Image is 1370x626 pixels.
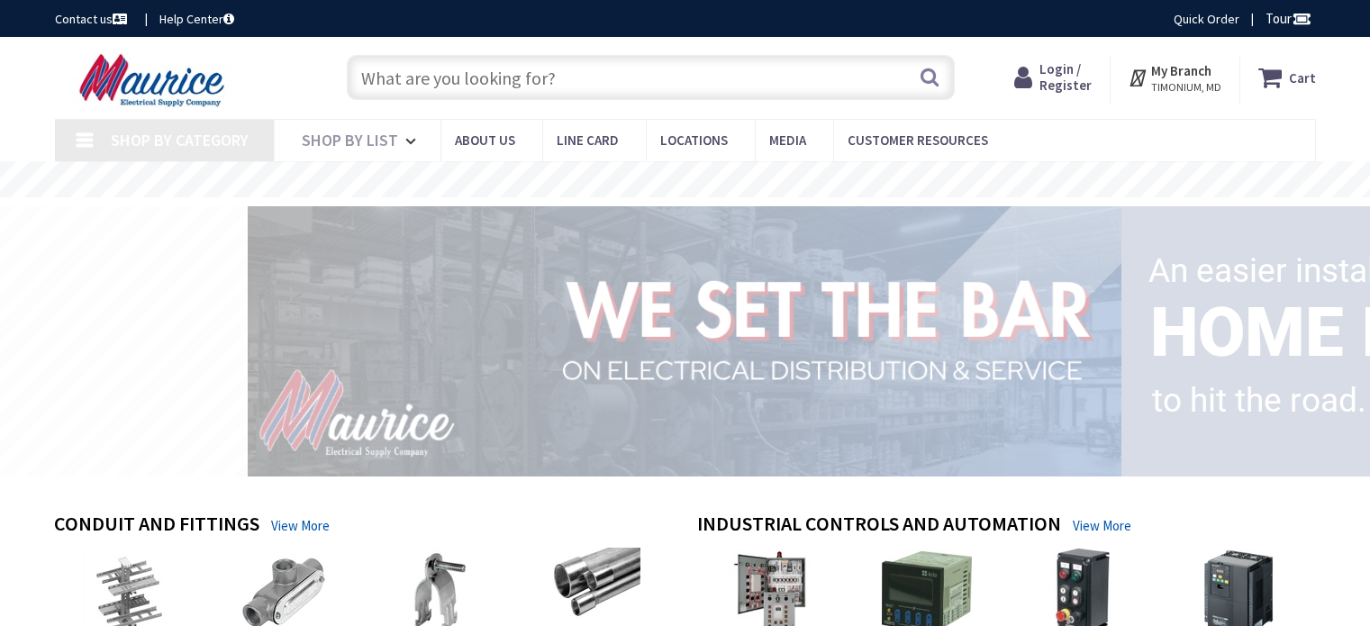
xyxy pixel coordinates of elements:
a: Login / Register [1014,61,1092,94]
div: My Branch TIMONIUM, MD [1128,61,1221,94]
strong: Cart [1289,61,1316,94]
a: View More [1073,516,1131,535]
span: Tour [1266,10,1311,27]
input: What are you looking for? [347,55,955,100]
span: About us [455,132,515,149]
span: Line Card [557,132,619,149]
a: Cart [1258,61,1316,94]
span: Shop By Category [111,130,249,150]
span: TIMONIUM, MD [1151,80,1221,95]
img: 1_1.png [226,201,1129,480]
rs-layer: to hit the road. [1152,369,1366,432]
span: Shop By List [302,130,398,150]
h4: Conduit and Fittings [54,513,259,539]
strong: My Branch [1151,62,1211,79]
a: Contact us [55,10,131,28]
a: View More [271,516,330,535]
span: Login / Register [1039,60,1092,94]
rs-layer: Free Same Day Pickup at 15 Locations [521,170,850,190]
img: Maurice Electrical Supply Company [55,52,254,108]
a: Help Center [159,10,234,28]
span: Customer Resources [848,132,988,149]
span: Locations [660,132,728,149]
a: Quick Order [1174,10,1239,28]
span: Media [769,132,806,149]
h4: Industrial Controls and Automation [697,513,1061,539]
